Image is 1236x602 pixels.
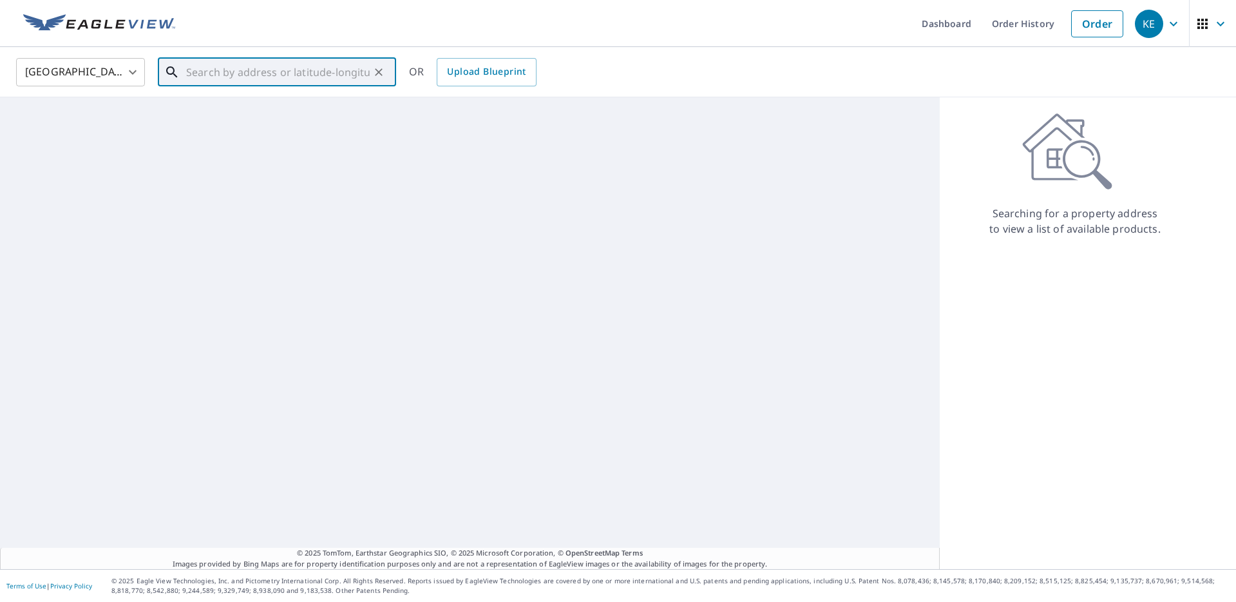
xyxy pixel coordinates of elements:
[111,576,1230,596] p: © 2025 Eagle View Technologies, Inc. and Pictometry International Corp. All Rights Reserved. Repo...
[409,58,537,86] div: OR
[6,581,46,590] a: Terms of Use
[186,54,370,90] input: Search by address or latitude-longitude
[1135,10,1163,38] div: KE
[447,64,526,80] span: Upload Blueprint
[566,548,620,558] a: OpenStreetMap
[50,581,92,590] a: Privacy Policy
[23,14,175,34] img: EV Logo
[6,582,92,590] p: |
[989,206,1161,237] p: Searching for a property address to view a list of available products.
[1071,10,1123,37] a: Order
[16,54,145,90] div: [GEOGRAPHIC_DATA]
[370,63,388,81] button: Clear
[297,548,643,559] span: © 2025 TomTom, Earthstar Geographics SIO, © 2025 Microsoft Corporation, ©
[437,58,536,86] a: Upload Blueprint
[622,548,643,558] a: Terms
